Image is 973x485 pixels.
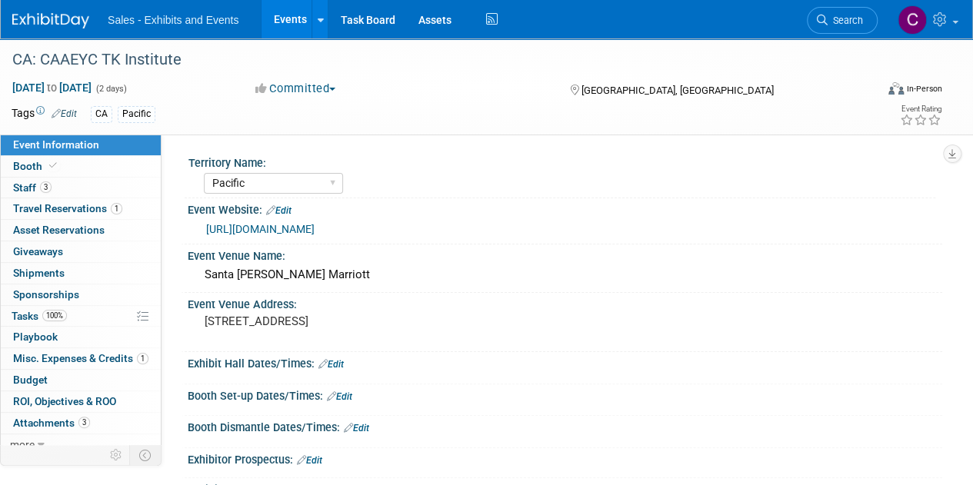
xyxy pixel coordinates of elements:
button: Committed [250,81,342,97]
span: more [10,438,35,450]
span: Budget [13,374,48,386]
a: Edit [266,205,292,216]
div: Event Website: [188,198,942,218]
div: In-Person [906,83,942,95]
a: Attachments3 [1,413,161,434]
a: Playbook [1,327,161,347]
span: to [45,81,59,94]
a: Booth [1,156,161,177]
a: Staff3 [1,178,161,198]
a: [URL][DOMAIN_NAME] [206,223,315,235]
a: Asset Reservations [1,220,161,241]
a: ROI, Objectives & ROO [1,391,161,412]
div: Booth Dismantle Dates/Times: [188,416,942,436]
td: Tags [12,105,77,123]
div: CA: CAAEYC TK Institute [7,46,863,74]
span: Misc. Expenses & Credits [13,352,148,364]
div: Exhibitor Prospectus: [188,448,942,468]
div: Event Venue Address: [188,293,942,312]
span: Search [828,15,863,26]
span: [GEOGRAPHIC_DATA], [GEOGRAPHIC_DATA] [581,85,773,96]
span: Event Information [13,138,99,151]
a: Shipments [1,263,161,284]
a: Budget [1,370,161,390]
span: 100% [42,310,67,321]
div: Exhibit Hall Dates/Times: [188,352,942,372]
a: more [1,434,161,455]
td: Personalize Event Tab Strip [103,445,130,465]
span: Travel Reservations [13,202,122,214]
a: Edit [297,455,322,466]
a: Misc. Expenses & Credits1 [1,348,161,369]
div: Pacific [118,106,155,122]
span: Sales - Exhibits and Events [108,14,238,26]
div: CA [91,106,112,122]
div: Territory Name: [188,151,935,171]
span: Tasks [12,310,67,322]
span: (2 days) [95,84,127,94]
span: 1 [137,353,148,364]
div: Event Format [806,80,942,103]
span: ROI, Objectives & ROO [13,395,116,407]
a: Travel Reservations1 [1,198,161,219]
span: Sponsorships [13,288,79,301]
td: Toggle Event Tabs [130,445,162,465]
a: Sponsorships [1,284,161,305]
div: Booth Set-up Dates/Times: [188,384,942,404]
div: Event Venue Name: [188,244,942,264]
a: Edit [327,391,352,402]
span: 3 [40,181,52,193]
i: Booth reservation complete [49,161,57,170]
span: [DATE] [DATE] [12,81,92,95]
a: Edit [344,423,369,434]
span: Booth [13,160,60,172]
span: 1 [111,203,122,214]
a: Giveaways [1,241,161,262]
a: Event Information [1,135,161,155]
span: Staff [13,181,52,194]
span: Giveaways [13,245,63,257]
a: Search [807,7,878,34]
img: ExhibitDay [12,13,89,28]
span: Attachments [13,417,90,429]
a: Tasks100% [1,306,161,327]
span: Shipments [13,267,65,279]
img: Format-Inperson.png [888,82,904,95]
a: Edit [318,359,344,370]
span: Asset Reservations [13,224,105,236]
div: Santa [PERSON_NAME] Marriott [199,263,931,287]
span: 3 [78,417,90,428]
span: Playbook [13,331,58,343]
img: Christine Lurz [898,5,927,35]
a: Edit [52,108,77,119]
div: Event Rating [900,105,941,113]
pre: [STREET_ADDRESS] [205,314,485,328]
